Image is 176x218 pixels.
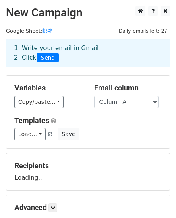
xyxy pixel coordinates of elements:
[6,6,170,20] h2: New Campaign
[37,53,59,63] span: Send
[94,84,162,93] h5: Email column
[6,28,53,34] small: Google Sheet:
[14,116,49,125] a: Templates
[14,128,46,140] a: Load...
[14,84,82,93] h5: Variables
[14,161,162,170] h5: Recipients
[14,96,64,108] a: Copy/paste...
[8,44,168,62] div: 1. Write your email in Gmail 2. Click
[116,28,170,34] a: Daily emails left: 27
[58,128,79,140] button: Save
[14,161,162,182] div: Loading...
[116,27,170,35] span: Daily emails left: 27
[42,28,53,34] a: 邮箱
[14,203,162,212] h5: Advanced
